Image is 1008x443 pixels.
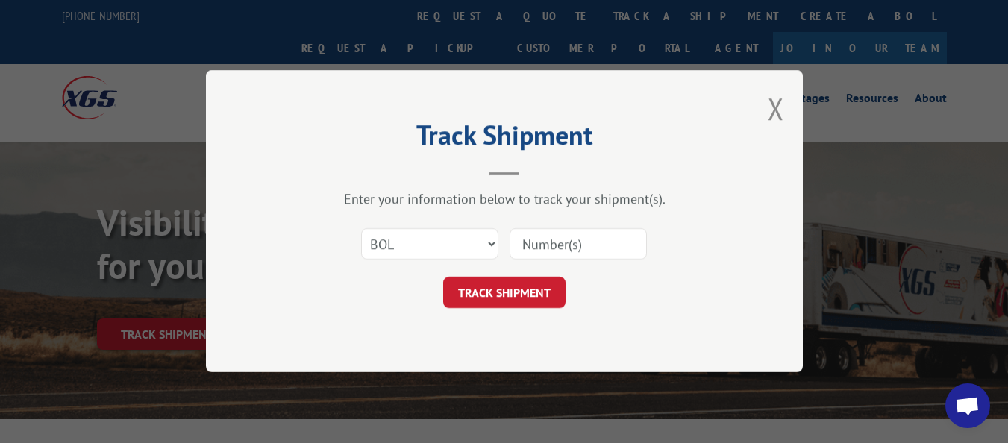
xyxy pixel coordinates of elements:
div: Open chat [945,383,990,428]
input: Number(s) [510,229,647,260]
button: TRACK SHIPMENT [443,277,566,309]
button: Close modal [768,89,784,128]
h2: Track Shipment [281,125,728,153]
div: Enter your information below to track your shipment(s). [281,191,728,208]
